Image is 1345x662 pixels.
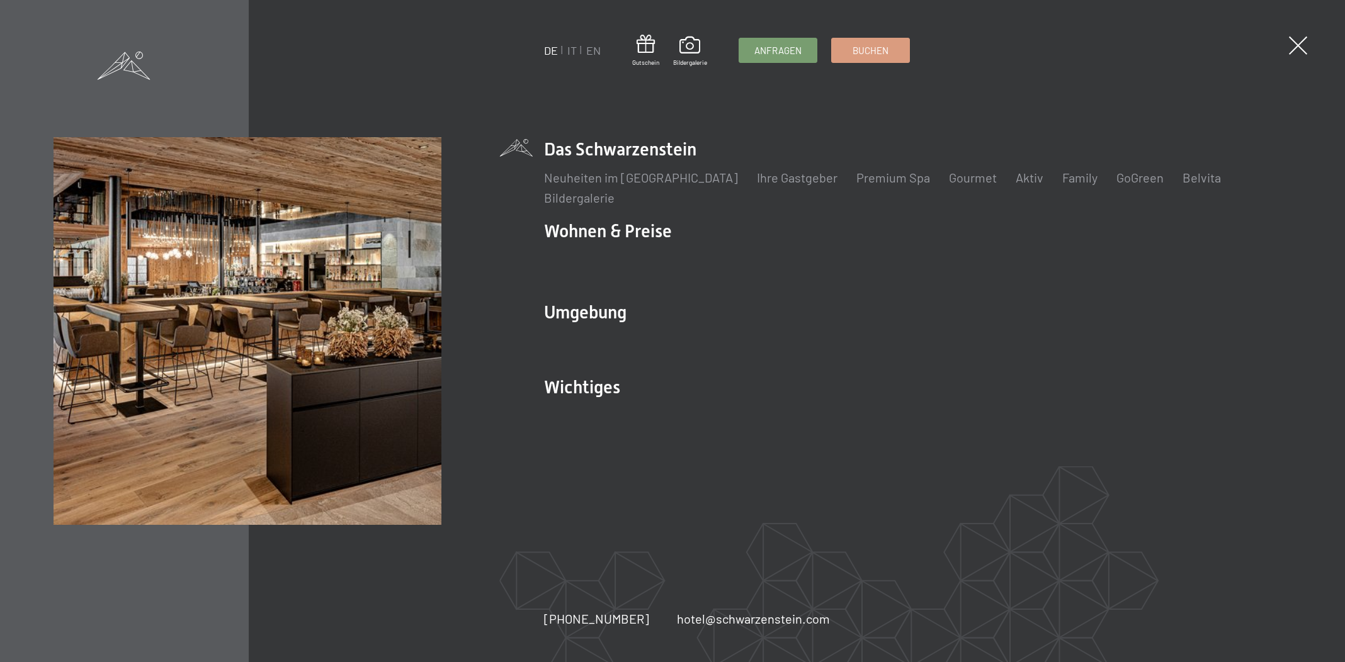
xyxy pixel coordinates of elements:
[544,190,615,205] a: Bildergalerie
[739,38,817,62] a: Anfragen
[632,58,659,67] span: Gutschein
[544,610,649,627] a: [PHONE_NUMBER]
[757,170,837,185] a: Ihre Gastgeber
[677,610,830,627] a: hotel@schwarzenstein.com
[856,170,930,185] a: Premium Spa
[544,170,738,185] a: Neuheiten im [GEOGRAPHIC_DATA]
[1183,170,1221,185] a: Belvita
[673,36,707,67] a: Bildergalerie
[54,137,441,524] img: Wellnesshotel Südtirol SCHWARZENSTEIN - Wellnessurlaub in den Alpen, Wandern und Wellness
[544,611,649,626] span: [PHONE_NUMBER]
[949,170,997,185] a: Gourmet
[1016,170,1043,185] a: Aktiv
[544,43,558,57] a: DE
[754,44,802,57] span: Anfragen
[567,43,577,57] a: IT
[1062,170,1098,185] a: Family
[586,43,601,57] a: EN
[832,38,909,62] a: Buchen
[853,44,888,57] span: Buchen
[632,35,659,67] a: Gutschein
[673,58,707,67] span: Bildergalerie
[1116,170,1164,185] a: GoGreen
